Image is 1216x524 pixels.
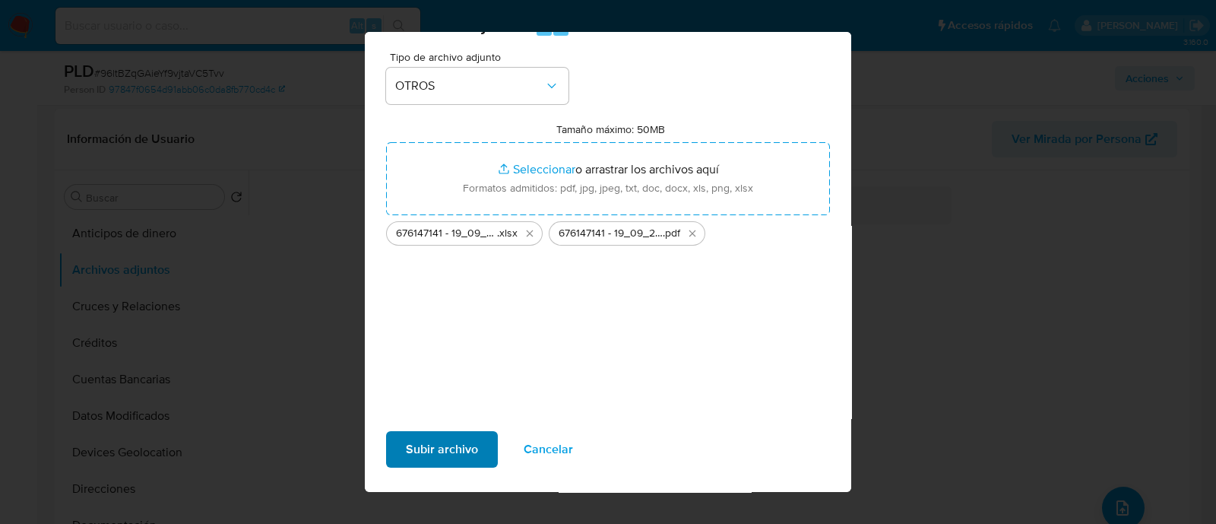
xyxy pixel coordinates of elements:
[386,215,830,246] ul: Archivos seleccionados
[521,224,539,243] button: Eliminar 676147141 - 19_09_2025.xlsx
[395,78,544,94] span: OTROS
[396,226,497,241] span: 676147141 - 19_09_2025
[524,433,573,466] span: Cancelar
[386,431,498,468] button: Subir archivo
[386,68,568,104] button: OTROS
[504,431,593,468] button: Cancelar
[663,226,680,241] span: .pdf
[559,226,663,241] span: 676147141 - 19_09_2025
[406,433,478,466] span: Subir archivo
[683,224,701,243] button: Eliminar 676147141 - 19_09_2025.pdf
[497,226,518,241] span: .xlsx
[556,122,665,136] label: Tamaño máximo: 50MB
[390,52,572,62] span: Tipo de archivo adjunto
